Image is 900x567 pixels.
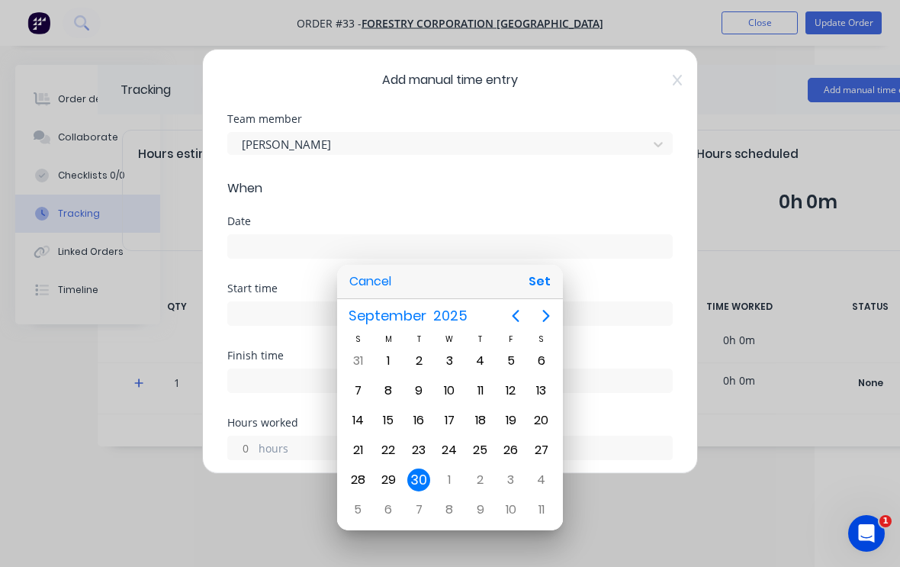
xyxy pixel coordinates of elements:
[342,333,373,346] div: S
[407,439,430,462] div: Tuesday, September 23, 2025
[469,350,492,372] div: Thursday, September 4, 2025
[438,498,461,521] div: Wednesday, October 8, 2025
[469,469,492,491] div: Thursday, October 2, 2025
[500,469,522,491] div: Friday, October 3, 2025
[879,515,892,527] span: 1
[343,268,397,295] button: Cancel
[526,333,557,346] div: S
[530,350,553,372] div: Saturday, September 6, 2025
[339,302,477,330] button: September2025
[469,409,492,432] div: Thursday, September 18, 2025
[429,302,471,330] span: 2025
[407,350,430,372] div: Tuesday, September 2, 2025
[346,350,369,372] div: Sunday, August 31, 2025
[407,379,430,402] div: Tuesday, September 9, 2025
[848,515,885,552] iframe: Intercom live chat
[346,469,369,491] div: Sunday, September 28, 2025
[434,333,464,346] div: W
[407,469,430,491] div: Today, Tuesday, September 30, 2025
[346,379,369,402] div: Sunday, September 7, 2025
[407,498,430,521] div: Tuesday, October 7, 2025
[500,350,522,372] div: Friday, September 5, 2025
[438,379,461,402] div: Wednesday, September 10, 2025
[346,439,369,462] div: Sunday, September 21, 2025
[531,301,561,331] button: Next page
[407,409,430,432] div: Tuesday, September 16, 2025
[500,439,522,462] div: Friday, September 26, 2025
[469,498,492,521] div: Thursday, October 9, 2025
[377,409,400,432] div: Monday, September 15, 2025
[500,409,522,432] div: Friday, September 19, 2025
[346,498,369,521] div: Sunday, October 5, 2025
[403,333,434,346] div: T
[377,379,400,402] div: Monday, September 8, 2025
[500,379,522,402] div: Friday, September 12, 2025
[377,439,400,462] div: Monday, September 22, 2025
[438,350,461,372] div: Wednesday, September 3, 2025
[438,409,461,432] div: Wednesday, September 17, 2025
[469,379,492,402] div: Thursday, September 11, 2025
[373,333,403,346] div: M
[522,268,557,295] button: Set
[346,409,369,432] div: Sunday, September 14, 2025
[496,333,526,346] div: F
[465,333,496,346] div: T
[500,498,522,521] div: Friday, October 10, 2025
[345,302,429,330] span: September
[530,379,553,402] div: Saturday, September 13, 2025
[500,301,531,331] button: Previous page
[438,469,461,491] div: Wednesday, October 1, 2025
[377,469,400,491] div: Monday, September 29, 2025
[438,439,461,462] div: Wednesday, September 24, 2025
[377,350,400,372] div: Monday, September 1, 2025
[469,439,492,462] div: Thursday, September 25, 2025
[377,498,400,521] div: Monday, October 6, 2025
[530,409,553,432] div: Saturday, September 20, 2025
[530,469,553,491] div: Saturday, October 4, 2025
[530,498,553,521] div: Saturday, October 11, 2025
[530,439,553,462] div: Saturday, September 27, 2025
